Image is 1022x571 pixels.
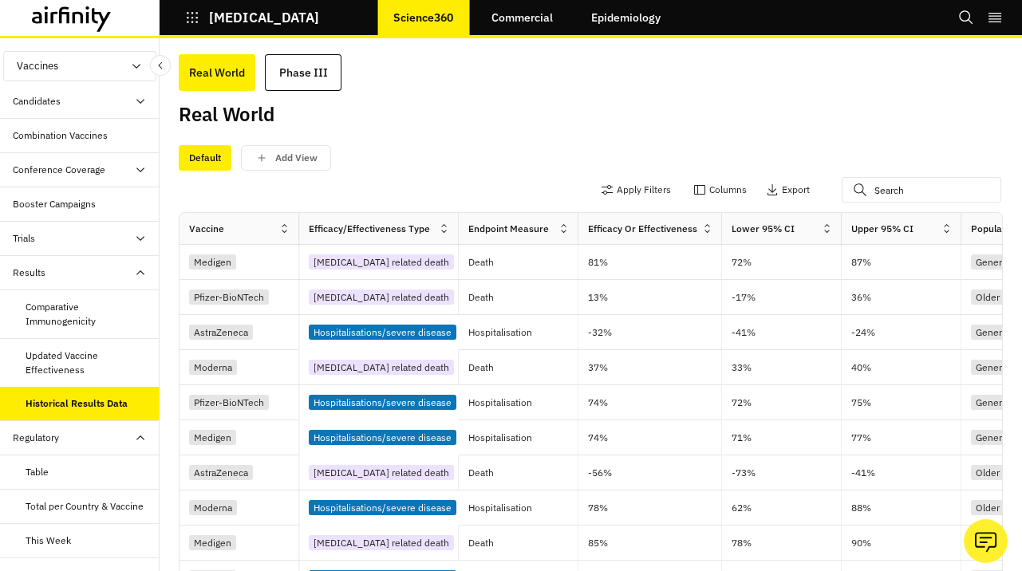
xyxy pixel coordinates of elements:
[851,325,961,341] p: -24%
[732,465,841,481] p: -73%
[468,222,549,236] div: Endpoint Measure
[588,395,721,411] p: 74%
[851,430,961,446] p: 77%
[468,535,578,551] p: Death
[275,152,318,163] p: Add View
[13,163,105,177] div: Conference Coverage
[732,430,841,446] p: 71%
[601,177,671,203] button: Apply Filters
[26,349,147,377] div: Updated Vaccine Effectiveness
[732,360,841,376] p: 33%
[26,534,71,548] div: This Week
[309,222,430,236] div: Efficacy/Effectiveness Type
[13,431,59,445] div: Regulatory
[189,254,236,270] div: Medigen
[189,535,236,550] div: Medigen
[189,500,237,515] div: Moderna
[851,500,961,516] p: 88%
[588,535,721,551] p: 85%
[588,465,721,481] p: -56%
[958,4,974,31] button: Search
[309,465,454,480] div: [MEDICAL_DATA] related death
[309,430,456,445] div: Hospitalisations/severe disease
[13,231,35,246] div: Trials
[309,395,456,410] div: Hospitalisations/severe disease
[851,360,961,376] p: 40%
[842,177,1001,203] input: Search
[309,289,454,305] div: [MEDICAL_DATA] related death
[588,289,721,305] p: 13%
[309,325,456,340] div: Hospitalisations/severe disease
[468,254,578,270] p: Death
[393,11,453,24] p: Science360
[189,395,269,410] div: Pfizer-BioNTech
[732,500,841,516] p: 62%
[309,500,456,515] div: Hospitalisations/severe disease
[732,222,795,236] div: Lower 95% CI
[588,500,721,516] p: 78%
[588,360,721,376] p: 37%
[13,94,61,108] div: Candidates
[732,254,841,270] p: 72%
[179,145,231,171] div: Default
[26,300,147,329] div: Comparative Immunogenicity
[693,177,747,203] button: Columns
[26,396,128,411] div: Historical Results Data
[189,360,237,375] div: Moderna
[588,430,721,446] p: 74%
[851,222,913,236] div: Upper 95% CI
[26,465,49,479] div: Table
[971,222,1019,236] div: Population
[851,254,961,270] p: 87%
[3,51,156,81] button: Vaccines
[732,289,841,305] p: -17%
[468,325,578,341] p: Hospitalisation
[189,289,269,305] div: Pfizer-BioNTech
[468,395,578,411] p: Hospitalisation
[189,325,253,340] div: AstraZeneca
[964,519,1008,563] button: Ask our analysts
[189,222,224,236] div: Vaccine
[468,289,578,305] p: Death
[241,145,331,171] button: save changes
[732,535,841,551] p: 78%
[309,360,454,375] div: [MEDICAL_DATA] related death
[732,325,841,341] p: -41%
[588,325,721,341] p: -32%
[468,465,578,481] p: Death
[179,103,274,126] h2: Real World
[468,430,578,446] p: Hospitalisation
[13,128,108,143] div: Combination Vaccines
[279,61,328,84] div: Phase III
[766,177,810,203] button: Export
[185,4,319,31] button: [MEDICAL_DATA]
[13,197,96,211] div: Booster Campaigns
[189,465,253,480] div: AstraZeneca
[468,360,578,376] p: Death
[588,254,721,270] p: 81%
[209,10,319,25] p: [MEDICAL_DATA]
[468,500,578,516] p: Hospitalisation
[150,55,171,76] button: Close Sidebar
[309,254,454,270] div: [MEDICAL_DATA] related death
[309,535,454,550] div: [MEDICAL_DATA] related death
[851,465,961,481] p: -41%
[189,61,245,84] div: Real World
[782,184,810,195] p: Export
[732,395,841,411] p: 72%
[851,395,961,411] p: 75%
[189,430,236,445] div: Medigen
[851,535,961,551] p: 90%
[13,266,45,280] div: Results
[851,289,961,305] p: 36%
[26,499,144,514] div: Total per Country & Vaccine
[588,222,697,236] div: Efficacy or Effectiveness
